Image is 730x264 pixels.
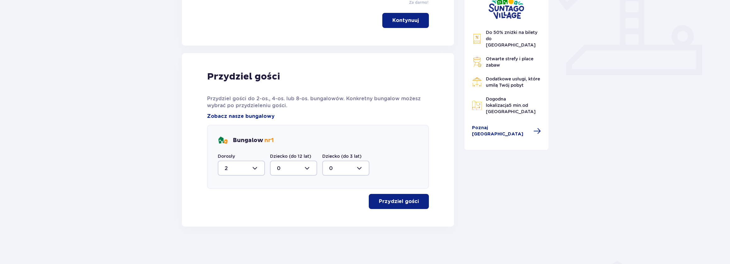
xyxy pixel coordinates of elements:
img: Grill Icon [472,57,482,67]
label: Dziecko (do 12 lat) [270,153,311,159]
span: Do 50% zniżki na bilety do [GEOGRAPHIC_DATA] [486,30,537,47]
p: Przydziel gości do 2-os., 4-os. lub 8-os. bungalowów. Konkretny bungalow możesz wybrać po przydzi... [207,95,429,109]
p: Przydziel gości [379,198,419,205]
img: Map Icon [472,100,482,110]
img: Discount Icon [472,34,482,44]
span: Dodatkowe usługi, które umilą Twój pobyt [486,76,540,88]
span: Dogodna lokalizacja od [GEOGRAPHIC_DATA] [486,96,536,114]
label: Dorosły [218,153,235,159]
span: Poznaj [GEOGRAPHIC_DATA] [472,125,530,137]
img: bungalows Icon [218,135,228,146]
span: nr 1 [264,137,274,144]
p: Przydziel gości [207,71,280,83]
button: Przydziel gości [369,194,429,209]
p: Bungalow [233,137,274,144]
label: Dziecko (do 3 lat) [322,153,362,159]
a: Zobacz nasze bungalowy [207,113,275,120]
span: 5 min. [509,103,522,108]
p: Kontynuuj [392,17,419,24]
img: Restaurant Icon [472,77,482,87]
span: Otwarte strefy i place zabaw [486,56,533,68]
button: Kontynuuj [382,13,429,28]
a: Poznaj [GEOGRAPHIC_DATA] [472,125,541,137]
